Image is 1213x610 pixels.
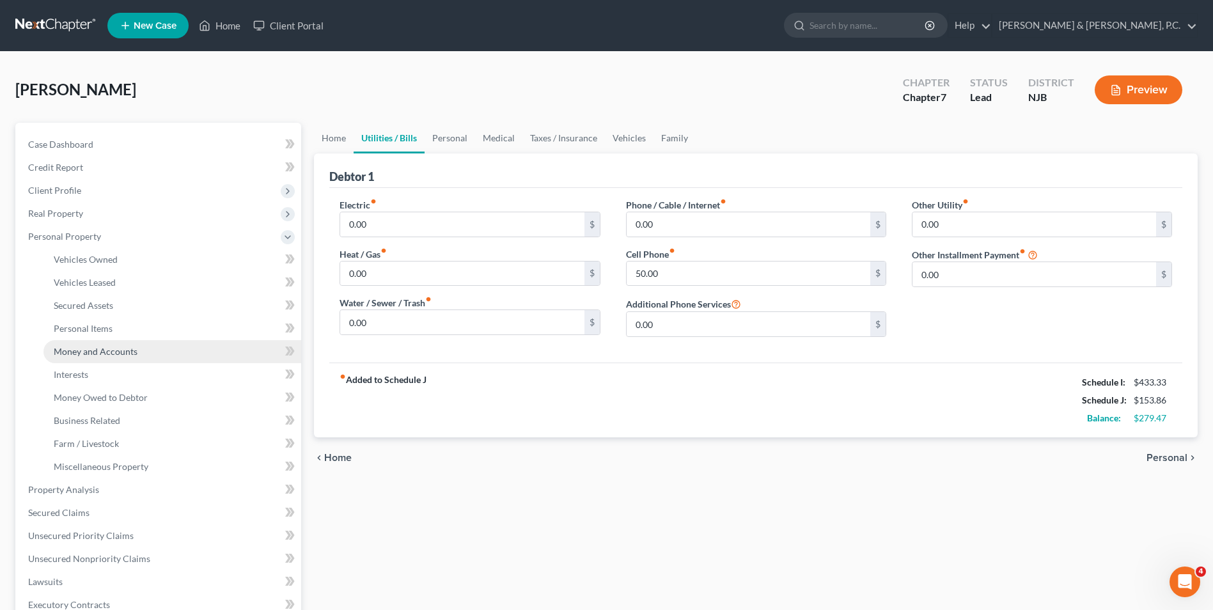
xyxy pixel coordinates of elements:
[970,90,1008,105] div: Lead
[134,21,176,31] span: New Case
[28,231,101,242] span: Personal Property
[1082,395,1127,405] strong: Schedule J:
[380,247,387,254] i: fiber_manual_record
[28,139,93,150] span: Case Dashboard
[627,212,870,237] input: --
[1082,377,1125,387] strong: Schedule I:
[340,373,427,427] strong: Added to Schedule J
[870,262,886,286] div: $
[475,123,522,153] a: Medical
[54,300,113,311] span: Secured Assets
[43,271,301,294] a: Vehicles Leased
[720,198,726,205] i: fiber_manual_record
[340,262,584,286] input: --
[28,507,90,518] span: Secured Claims
[1146,453,1187,463] span: Personal
[1095,75,1182,104] button: Preview
[43,409,301,432] a: Business Related
[43,340,301,363] a: Money and Accounts
[354,123,425,153] a: Utilities / Bills
[912,198,969,212] label: Other Utility
[43,294,301,317] a: Secured Assets
[1156,212,1171,237] div: $
[314,453,352,463] button: chevron_left Home
[970,75,1008,90] div: Status
[28,599,110,610] span: Executory Contracts
[903,90,950,105] div: Chapter
[54,277,116,288] span: Vehicles Leased
[314,453,324,463] i: chevron_left
[54,438,119,449] span: Farm / Livestock
[18,570,301,593] a: Lawsuits
[15,80,136,98] span: [PERSON_NAME]
[1134,412,1173,425] div: $279.47
[912,248,1026,262] label: Other Installment Payment
[43,386,301,409] a: Money Owed to Debtor
[584,262,600,286] div: $
[626,296,741,311] label: Additional Phone Services
[627,312,870,336] input: --
[43,363,301,386] a: Interests
[1156,262,1171,286] div: $
[18,133,301,156] a: Case Dashboard
[247,14,330,37] a: Client Portal
[870,312,886,336] div: $
[54,346,137,357] span: Money and Accounts
[314,123,354,153] a: Home
[192,14,247,37] a: Home
[340,310,584,334] input: --
[948,14,991,37] a: Help
[1087,412,1121,423] strong: Balance:
[962,198,969,205] i: fiber_manual_record
[340,373,346,380] i: fiber_manual_record
[870,212,886,237] div: $
[584,310,600,334] div: $
[425,123,475,153] a: Personal
[912,262,1156,286] input: --
[1134,394,1173,407] div: $153.86
[1196,567,1206,577] span: 4
[18,501,301,524] a: Secured Claims
[54,392,148,403] span: Money Owed to Debtor
[28,162,83,173] span: Credit Report
[653,123,696,153] a: Family
[1146,453,1198,463] button: Personal chevron_right
[1028,90,1074,105] div: NJB
[810,13,927,37] input: Search by name...
[329,169,374,184] div: Debtor 1
[18,547,301,570] a: Unsecured Nonpriority Claims
[28,185,81,196] span: Client Profile
[43,248,301,271] a: Vehicles Owned
[1187,453,1198,463] i: chevron_right
[903,75,950,90] div: Chapter
[941,91,946,103] span: 7
[18,524,301,547] a: Unsecured Priority Claims
[1170,567,1200,597] iframe: Intercom live chat
[28,530,134,541] span: Unsecured Priority Claims
[340,247,387,261] label: Heat / Gas
[584,212,600,237] div: $
[43,455,301,478] a: Miscellaneous Property
[28,576,63,587] span: Lawsuits
[28,208,83,219] span: Real Property
[605,123,653,153] a: Vehicles
[43,432,301,455] a: Farm / Livestock
[522,123,605,153] a: Taxes / Insurance
[18,478,301,501] a: Property Analysis
[54,254,118,265] span: Vehicles Owned
[1028,75,1074,90] div: District
[54,323,113,334] span: Personal Items
[54,461,148,472] span: Miscellaneous Property
[627,262,870,286] input: --
[1134,376,1173,389] div: $433.33
[626,247,675,261] label: Cell Phone
[18,156,301,179] a: Credit Report
[912,212,1156,237] input: --
[54,415,120,426] span: Business Related
[340,212,584,237] input: --
[28,484,99,495] span: Property Analysis
[992,14,1197,37] a: [PERSON_NAME] & [PERSON_NAME], P.C.
[626,198,726,212] label: Phone / Cable / Internet
[370,198,377,205] i: fiber_manual_record
[669,247,675,254] i: fiber_manual_record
